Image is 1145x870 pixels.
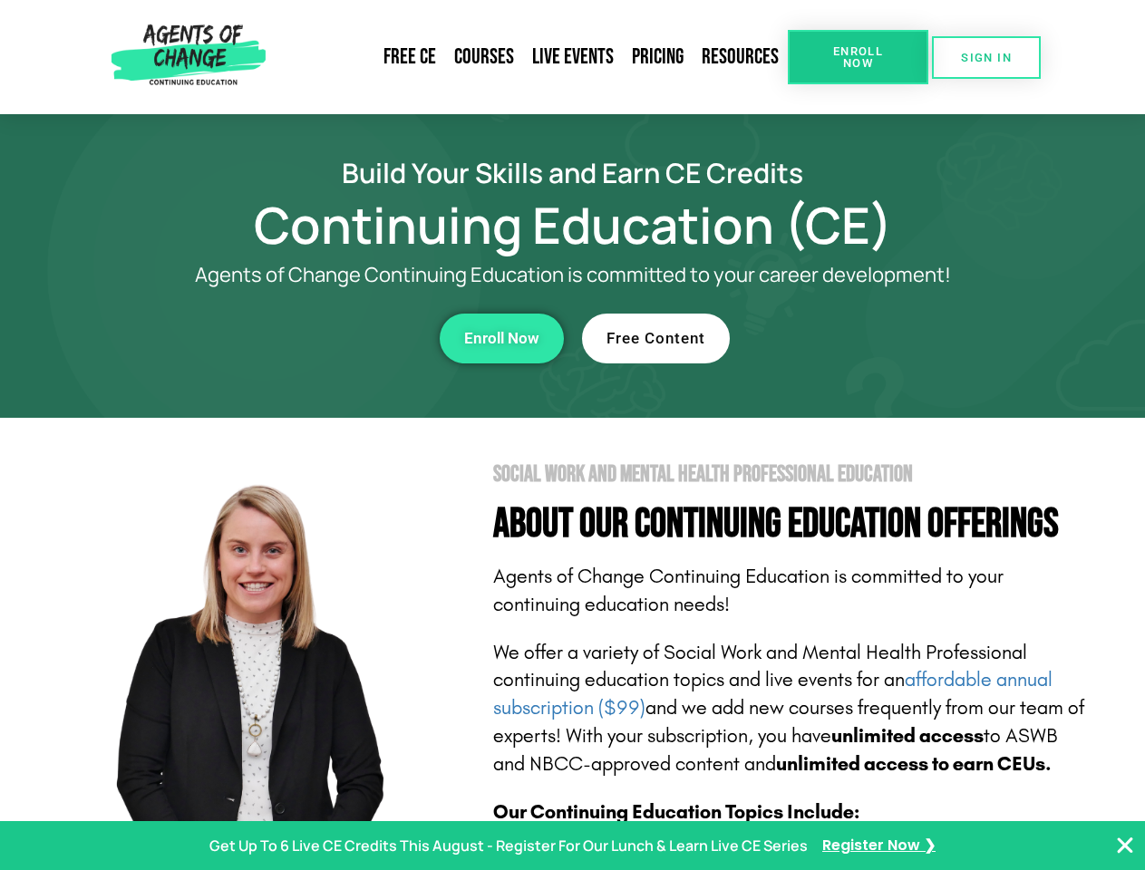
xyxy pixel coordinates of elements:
[623,36,693,78] a: Pricing
[445,36,523,78] a: Courses
[493,639,1090,778] p: We offer a variety of Social Work and Mental Health Professional continuing education topics and ...
[493,504,1090,545] h4: About Our Continuing Education Offerings
[209,833,808,859] p: Get Up To 6 Live CE Credits This August - Register For Our Lunch & Learn Live CE Series
[56,159,1090,186] h2: Build Your Skills and Earn CE Credits
[831,724,984,748] b: unlimited access
[606,331,705,346] span: Free Content
[493,800,859,824] b: Our Continuing Education Topics Include:
[56,204,1090,246] h1: Continuing Education (CE)
[822,833,936,859] a: Register Now ❯
[464,331,539,346] span: Enroll Now
[493,565,1004,616] span: Agents of Change Continuing Education is committed to your continuing education needs!
[129,264,1017,286] p: Agents of Change Continuing Education is committed to your career development!
[932,36,1041,79] a: SIGN IN
[582,314,730,363] a: Free Content
[493,463,1090,486] h2: Social Work and Mental Health Professional Education
[374,36,445,78] a: Free CE
[523,36,623,78] a: Live Events
[693,36,788,78] a: Resources
[1114,835,1136,856] button: Close Banner
[440,314,564,363] a: Enroll Now
[776,752,1052,776] b: unlimited access to earn CEUs.
[961,52,1012,63] span: SIGN IN
[817,45,899,69] span: Enroll Now
[273,36,788,78] nav: Menu
[788,30,928,84] a: Enroll Now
